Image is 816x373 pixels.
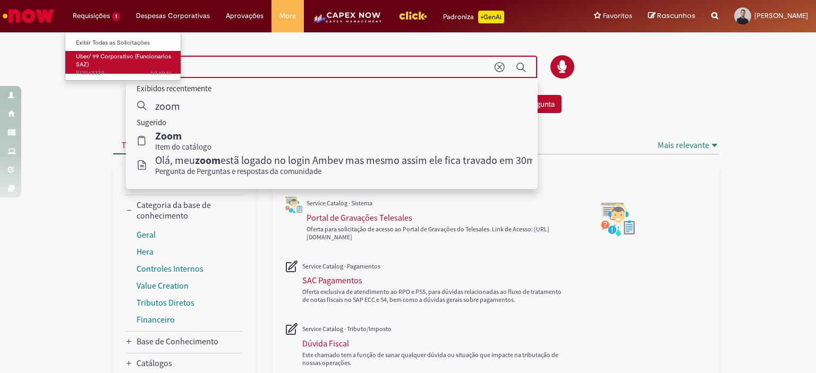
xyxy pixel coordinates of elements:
[1,5,56,27] img: ServiceNow
[73,11,110,21] span: Requisições
[150,69,172,77] span: 6d atrás
[603,11,632,21] span: Favoritos
[279,11,296,21] span: More
[443,11,504,23] div: Padroniza
[76,69,172,77] span: R13562329
[65,51,182,74] a: Aberto R13562329 : Uber/ 99 Corporativo (Funcionarios SAZ)
[478,11,504,23] p: +GenAi
[657,11,695,21] span: Rascunhos
[226,11,263,21] span: Aprovações
[76,53,171,69] span: Uber/ 99 Corporativo (Funcionarios SAZ)
[648,11,695,21] a: Rascunhos
[65,32,181,81] ul: Requisições
[312,11,382,32] img: CapexLogo5.png
[754,11,808,20] span: [PERSON_NAME]
[112,12,120,21] span: 1
[136,11,210,21] span: Despesas Corporativas
[65,37,182,49] a: Exibir Todas as Solicitações
[398,7,427,23] img: click_logo_yellow_360x200.png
